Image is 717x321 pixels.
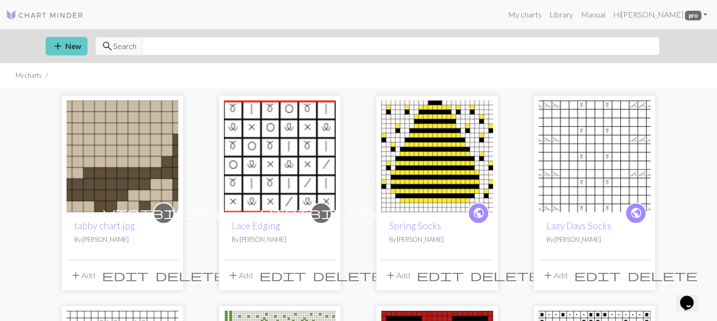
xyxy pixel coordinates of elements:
i: Edit [417,270,463,281]
a: Hi[PERSON_NAME] pro [609,5,711,24]
img: Lazy Days Socks [539,101,650,212]
span: pro [685,11,701,20]
span: visibility [260,205,382,220]
button: New [46,37,87,55]
p: By [PERSON_NAME] [546,235,643,244]
button: Delete [624,266,701,285]
a: Library [546,5,577,24]
span: add [227,269,239,282]
i: public [630,203,642,223]
a: Lace Edging [232,220,280,231]
span: add [542,269,554,282]
span: edit [259,269,306,282]
span: Search [113,40,137,52]
i: public [473,203,485,223]
span: edit [417,269,463,282]
span: delete [470,269,540,282]
span: edit [574,269,621,282]
p: By [PERSON_NAME] [74,235,171,244]
a: tabby chart.jpg [74,220,135,231]
img: Spring Socks [381,101,493,212]
img: Logo [6,9,84,21]
span: edit [102,269,149,282]
a: Spring Socks [381,151,493,160]
button: Add [539,266,571,285]
span: visibility [103,205,224,220]
li: My charts [16,71,42,80]
button: Add [224,266,256,285]
a: Lace Edging [224,151,336,160]
img: Lace Edging [224,101,336,212]
p: By [PERSON_NAME] [232,235,328,244]
span: add [70,269,82,282]
i: private [260,203,382,223]
button: Add [381,266,413,285]
button: Edit [256,266,309,285]
span: public [473,205,485,220]
p: By [PERSON_NAME] [389,235,485,244]
a: tabby chart.jpg [67,151,178,160]
a: My charts [504,5,546,24]
span: add [52,39,64,53]
span: public [630,205,642,220]
a: public [625,203,647,224]
button: Edit [413,266,467,285]
span: delete [313,269,383,282]
i: private [103,203,224,223]
span: search [102,39,113,53]
i: Edit [102,270,149,281]
iframe: chat widget [676,282,707,311]
button: Add [67,266,99,285]
img: tabby chart.jpg [67,101,178,212]
span: delete [628,269,698,282]
button: Edit [571,266,624,285]
a: Lazy Days Socks [546,220,611,231]
span: add [385,269,396,282]
i: Edit [574,270,621,281]
button: Delete [152,266,229,285]
a: Spring Socks [389,220,441,231]
a: Lazy Days Socks [539,151,650,160]
span: delete [155,269,225,282]
i: Edit [259,270,306,281]
a: Manual [577,5,609,24]
button: Edit [99,266,152,285]
button: Delete [467,266,544,285]
a: public [468,203,489,224]
button: Delete [309,266,386,285]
